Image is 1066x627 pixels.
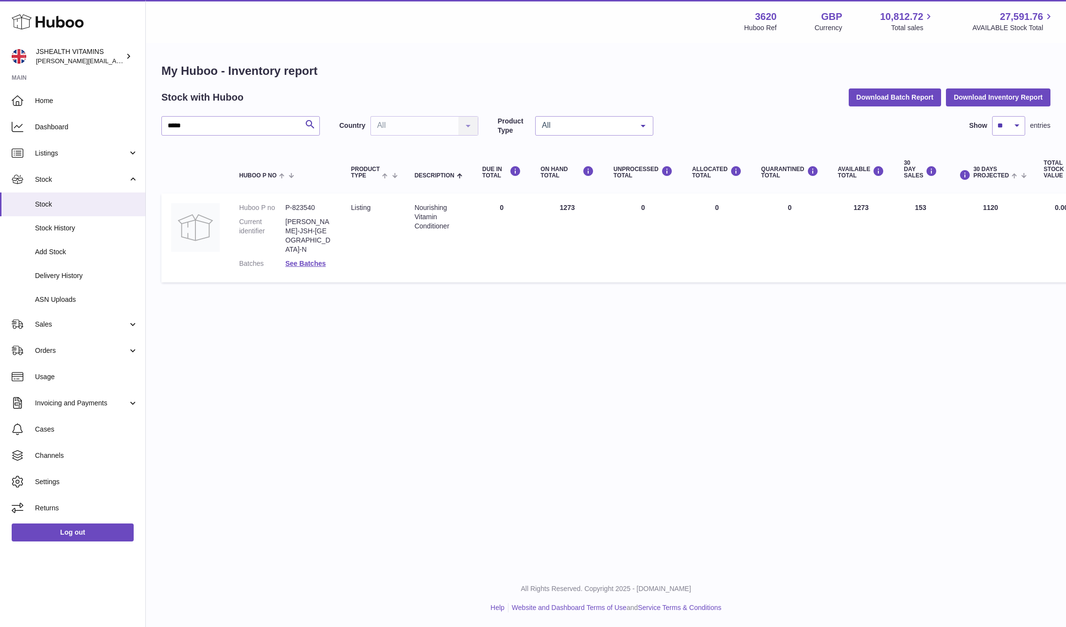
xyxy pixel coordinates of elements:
[35,477,138,487] span: Settings
[482,166,521,179] div: DUE IN TOTAL
[35,372,138,382] span: Usage
[972,10,1054,33] a: 27,591.76 AVAILABLE Stock Total
[638,604,721,611] a: Service Terms & Conditions
[972,23,1054,33] span: AVAILABLE Stock Total
[613,166,673,179] div: UNPROCESSED Total
[761,166,819,179] div: QUARANTINED Total
[285,203,332,212] dd: P-823540
[904,160,937,179] div: 30 DAY SALES
[973,166,1009,179] span: 30 DAYS PROJECTED
[35,200,138,209] span: Stock
[891,23,934,33] span: Total sales
[682,193,751,282] td: 0
[498,117,530,135] label: Product Type
[849,88,942,106] button: Download Batch Report
[12,523,134,541] a: Log out
[828,193,894,282] td: 1273
[36,47,123,66] div: JSHEALTH VITAMINS
[239,203,285,212] dt: Huboo P no
[969,121,987,130] label: Show
[472,193,531,282] td: 0
[239,173,277,179] span: Huboo P no
[35,271,138,280] span: Delivery History
[351,166,380,179] span: Product Type
[415,173,454,179] span: Description
[1000,10,1043,23] span: 27,591.76
[531,193,604,282] td: 1273
[35,295,138,304] span: ASN Uploads
[894,193,947,282] td: 153
[838,166,885,179] div: AVAILABLE Total
[35,399,128,408] span: Invoicing and Payments
[35,247,138,257] span: Add Stock
[154,584,1058,593] p: All Rights Reserved. Copyright 2025 - [DOMAIN_NAME]
[508,603,721,612] li: and
[541,166,594,179] div: ON HAND Total
[1030,121,1050,130] span: entries
[540,121,633,130] span: All
[947,193,1034,282] td: 1120
[815,23,842,33] div: Currency
[35,96,138,105] span: Home
[512,604,627,611] a: Website and Dashboard Terms of Use
[1044,160,1064,179] span: Total stock value
[351,204,370,211] span: listing
[604,193,682,282] td: 0
[35,504,138,513] span: Returns
[339,121,366,130] label: Country
[821,10,842,23] strong: GBP
[12,49,26,64] img: francesca@jshealthvitamins.com
[239,217,285,254] dt: Current identifier
[946,88,1050,106] button: Download Inventory Report
[35,425,138,434] span: Cases
[788,204,792,211] span: 0
[35,451,138,460] span: Channels
[35,122,138,132] span: Dashboard
[35,224,138,233] span: Stock History
[415,203,463,231] div: Nourishing Vitamin Conditioner
[161,63,1050,79] h1: My Huboo - Inventory report
[692,166,742,179] div: ALLOCATED Total
[755,10,777,23] strong: 3620
[285,260,326,267] a: See Batches
[35,346,128,355] span: Orders
[880,10,934,33] a: 10,812.72 Total sales
[490,604,505,611] a: Help
[35,320,128,329] span: Sales
[35,149,128,158] span: Listings
[285,217,332,254] dd: [PERSON_NAME]-JSH-[GEOGRAPHIC_DATA]-N
[35,175,128,184] span: Stock
[880,10,923,23] span: 10,812.72
[744,23,777,33] div: Huboo Ref
[171,203,220,252] img: product image
[36,57,195,65] span: [PERSON_NAME][EMAIL_ADDRESS][DOMAIN_NAME]
[239,259,285,268] dt: Batches
[161,91,244,104] h2: Stock with Huboo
